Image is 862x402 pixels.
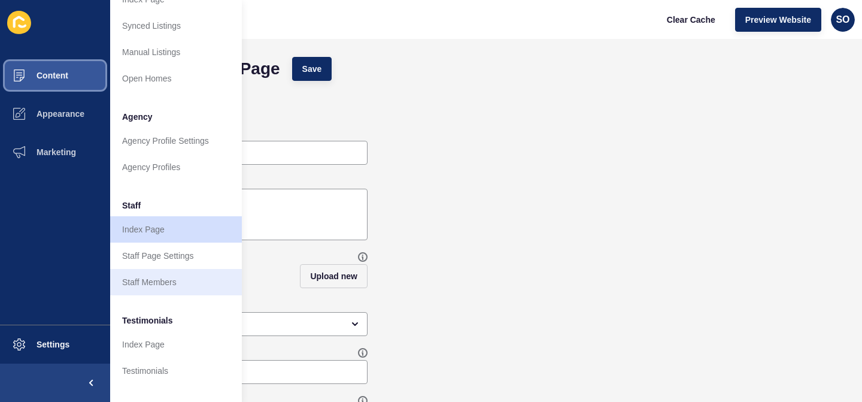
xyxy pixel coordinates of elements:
[110,65,242,92] a: Open Homes
[735,8,821,32] button: Preview Website
[110,13,242,39] a: Synced Listings
[110,269,242,295] a: Staff Members
[310,270,357,282] span: Upload new
[110,128,242,154] a: Agency Profile Settings
[122,200,141,211] span: Staff
[122,315,173,327] span: Testimonials
[300,264,368,288] button: Upload new
[128,312,368,336] div: open menu
[110,243,242,269] a: Staff Page Settings
[110,39,242,65] a: Manual Listings
[657,8,726,32] button: Clear Cache
[122,111,153,123] span: Agency
[110,331,242,358] a: Index Page
[302,63,322,75] span: Save
[110,358,242,384] a: Testimonials
[110,154,242,180] a: Agency Profiles
[110,216,242,243] a: Index Page
[292,57,332,81] button: Save
[667,14,715,26] span: Clear Cache
[836,14,849,26] span: SO
[745,14,811,26] span: Preview Website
